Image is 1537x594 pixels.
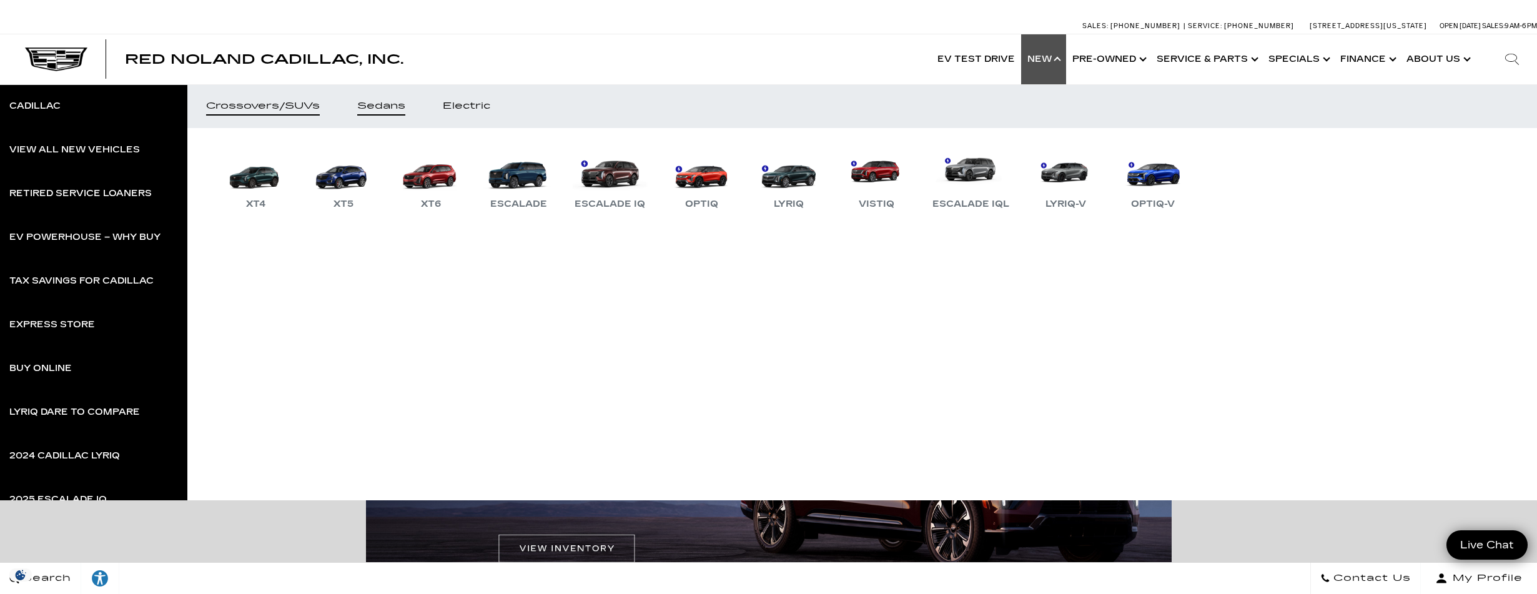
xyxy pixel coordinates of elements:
[125,53,403,66] a: Red Noland Cadillac, Inc.
[9,146,140,154] div: View All New Vehicles
[415,197,447,212] div: XT6
[9,452,120,460] div: 2024 Cadillac LYRIQ
[1115,147,1190,212] a: OPTIQ-V
[1082,22,1184,29] a: Sales: [PHONE_NUMBER]
[240,197,272,212] div: XT4
[568,147,651,212] a: Escalade IQ
[9,320,95,329] div: Express Store
[6,568,35,582] img: Opt-Out Icon
[1039,197,1092,212] div: LYRIQ-V
[125,52,403,67] span: Red Noland Cadillac, Inc.
[839,147,914,212] a: VISTIQ
[1184,22,1297,29] a: Service: [PHONE_NUMBER]
[219,147,294,212] a: XT4
[1066,34,1150,84] a: Pre-Owned
[1188,22,1222,30] span: Service:
[9,495,107,504] div: 2025 Escalade IQ
[1330,570,1411,587] span: Contact Us
[481,147,556,212] a: Escalade
[424,84,509,128] a: Electric
[931,34,1021,84] a: EV Test Drive
[926,147,1016,212] a: Escalade IQL
[9,408,140,417] div: LYRIQ Dare to Compare
[1224,22,1294,30] span: [PHONE_NUMBER]
[9,189,152,198] div: Retired Service Loaners
[1448,570,1523,587] span: My Profile
[1446,530,1528,560] a: Live Chat
[339,84,424,128] a: Sedans
[306,147,381,212] a: XT5
[81,563,119,594] a: Explore your accessibility options
[484,197,553,212] div: Escalade
[327,197,360,212] div: XT5
[187,84,339,128] a: Crossovers/SUVs
[1482,22,1505,30] span: Sales:
[664,147,739,212] a: OPTIQ
[1440,22,1481,30] span: Open [DATE]
[9,233,161,242] div: EV Powerhouse – Why Buy
[81,569,119,588] div: Explore your accessibility options
[9,277,154,285] div: Tax Savings for Cadillac
[6,568,35,582] section: Click to Open Cookie Consent Modal
[9,364,72,373] div: Buy Online
[357,102,405,111] div: Sedans
[1421,563,1537,594] button: Open user profile menu
[1487,34,1537,84] div: Search
[1310,563,1421,594] a: Contact Us
[443,102,490,111] div: Electric
[768,197,810,212] div: LYRIQ
[393,147,468,212] a: XT6
[19,570,71,587] span: Search
[1028,147,1103,212] a: LYRIQ-V
[1310,22,1427,30] a: [STREET_ADDRESS][US_STATE]
[568,197,651,212] div: Escalade IQ
[1334,34,1400,84] a: Finance
[1454,538,1520,552] span: Live Chat
[1082,22,1109,30] span: Sales:
[25,47,87,71] img: Cadillac Dark Logo with Cadillac White Text
[1021,34,1066,84] a: New
[679,197,724,212] div: OPTIQ
[1110,22,1180,30] span: [PHONE_NUMBER]
[206,102,320,111] div: Crossovers/SUVs
[853,197,901,212] div: VISTIQ
[1150,34,1262,84] a: Service & Parts
[751,147,826,212] a: LYRIQ
[1400,34,1475,84] a: About Us
[926,197,1016,212] div: Escalade IQL
[1262,34,1334,84] a: Specials
[1125,197,1181,212] div: OPTIQ-V
[1505,22,1537,30] span: 9 AM-6 PM
[9,102,61,111] div: Cadillac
